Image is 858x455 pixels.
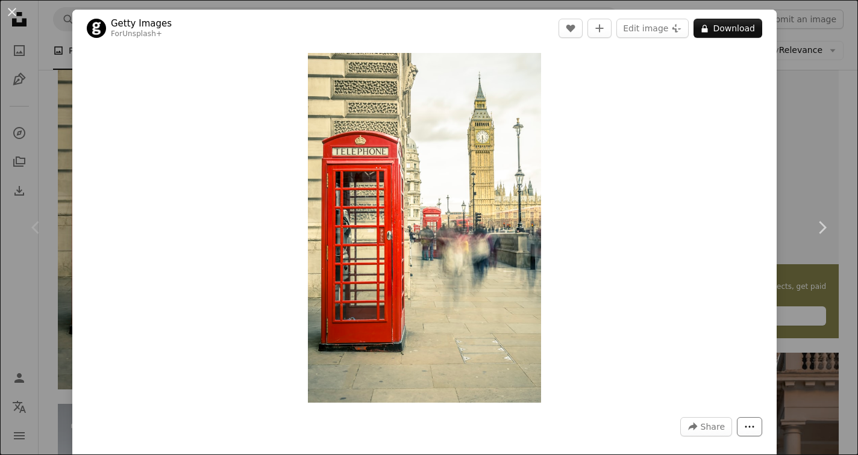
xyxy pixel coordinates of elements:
[111,17,172,29] a: Getty Images
[111,29,172,39] div: For
[308,53,542,403] button: Zoom in on this image
[680,417,732,436] button: Share this image
[559,19,583,38] button: Like
[308,53,542,403] img: The iconic british old red telephone box with the Big Ben at background in the center of London
[701,418,725,436] span: Share
[87,19,106,38] img: Go to Getty Images's profile
[587,19,612,38] button: Add to Collection
[694,19,762,38] button: Download
[737,417,762,436] button: More Actions
[786,170,858,285] a: Next
[616,19,689,38] button: Edit image
[122,29,162,38] a: Unsplash+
